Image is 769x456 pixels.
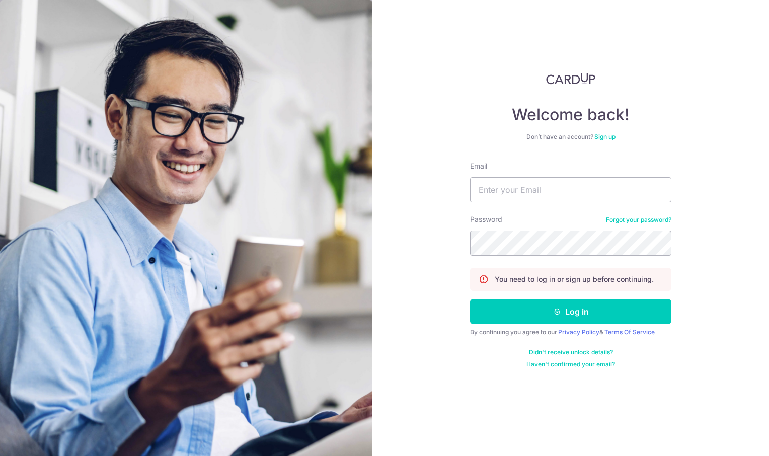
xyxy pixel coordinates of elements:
label: Password [470,214,502,224]
div: Don’t have an account? [470,133,671,141]
a: Didn't receive unlock details? [529,348,613,356]
input: Enter your Email [470,177,671,202]
a: Terms Of Service [604,328,655,336]
label: Email [470,161,487,171]
a: Sign up [594,133,616,140]
p: You need to log in or sign up before continuing. [495,274,654,284]
h4: Welcome back! [470,105,671,125]
div: By continuing you agree to our & [470,328,671,336]
a: Haven't confirmed your email? [526,360,615,368]
a: Forgot your password? [606,216,671,224]
img: CardUp Logo [546,72,595,85]
a: Privacy Policy [558,328,599,336]
button: Log in [470,299,671,324]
